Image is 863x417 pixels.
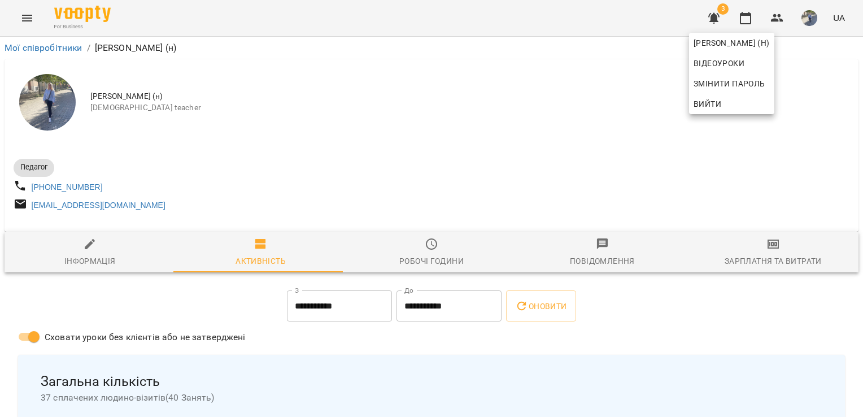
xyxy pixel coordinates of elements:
a: [PERSON_NAME] (н) [689,33,774,53]
a: Змінити пароль [689,73,774,94]
span: [PERSON_NAME] (н) [694,36,770,50]
span: Відеоуроки [694,57,744,70]
button: Вийти [689,94,774,114]
span: Змінити пароль [694,77,770,90]
a: Відеоуроки [689,53,749,73]
span: Вийти [694,97,721,111]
